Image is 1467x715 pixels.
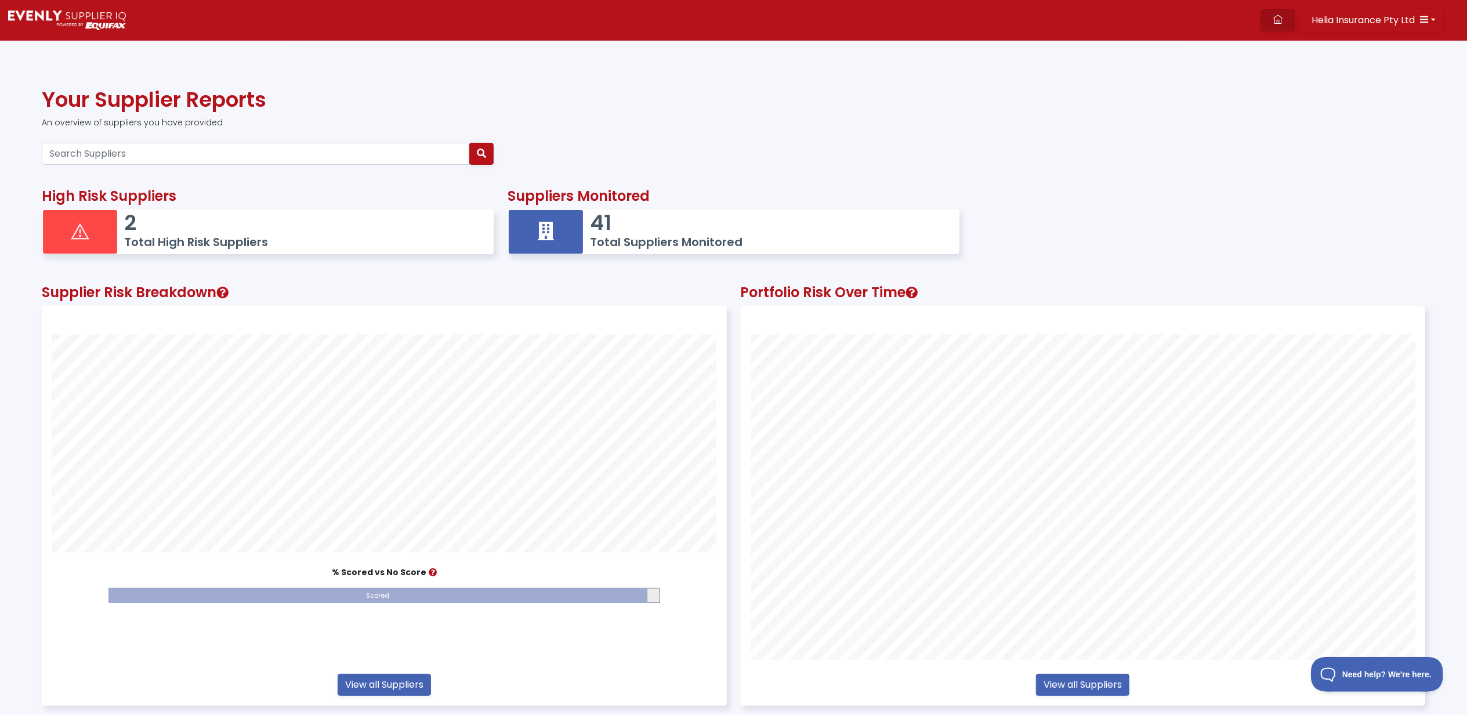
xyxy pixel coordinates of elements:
a: View all Suppliers [1036,674,1129,696]
input: Search Suppliers [42,143,470,165]
a: View all Suppliers [338,674,431,696]
h2: Suppliers Monitored [508,188,959,205]
img: Supply Predict [8,10,126,30]
button: Helia Insurance Pty Ltd [1299,9,1443,31]
p: 41 [590,210,948,235]
span: Helia Insurance Pty Ltd [1312,13,1415,27]
h5: Total High Risk Suppliers [124,235,482,249]
p: 2 [124,210,482,235]
p: An overview of suppliers you have provided [42,117,1425,129]
iframe: Toggle Customer Support [1311,657,1444,692]
div: Scored [108,588,647,604]
p: % Scored vs No Score [45,566,724,579]
h2: High Risk Suppliers [42,188,494,205]
span: Your Supplier Reports [42,85,266,114]
h2: Portfolio Risk Over Time [741,284,1426,301]
h2: Supplier Risk Breakdown [42,284,727,301]
h5: Total Suppliers Monitored [590,235,948,249]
